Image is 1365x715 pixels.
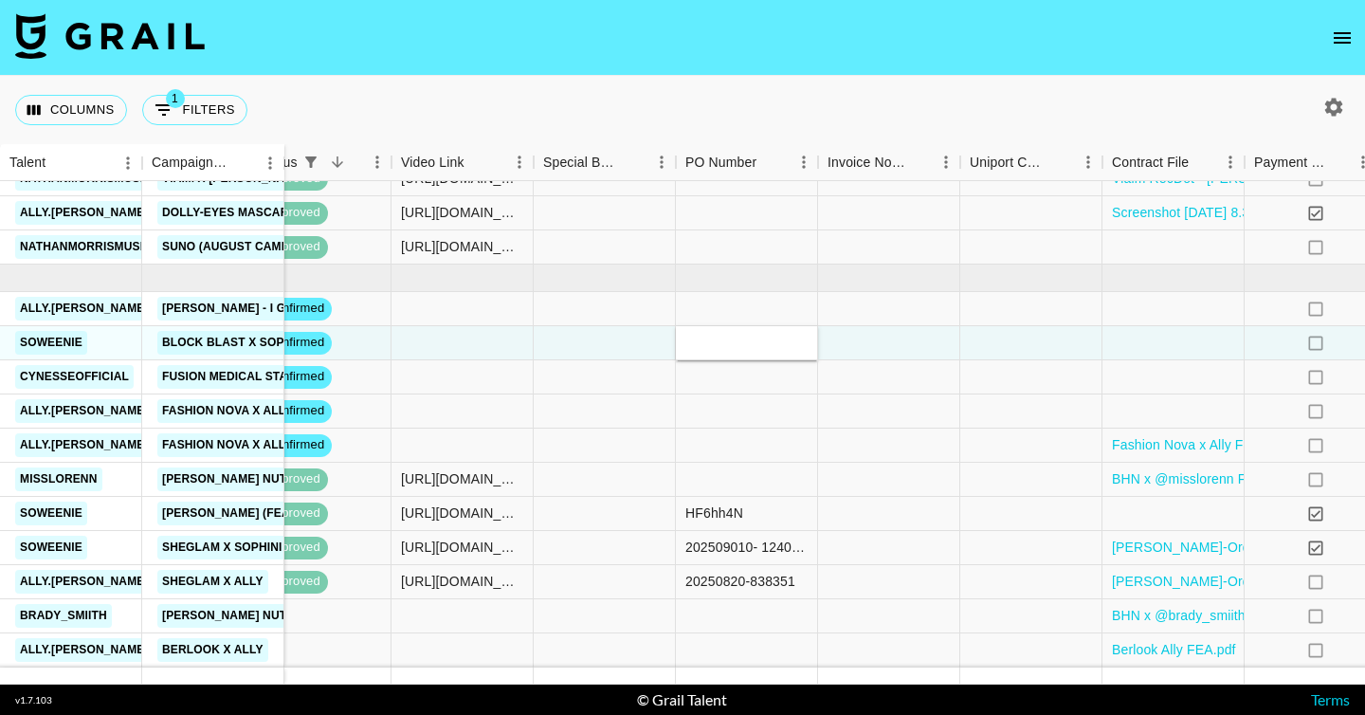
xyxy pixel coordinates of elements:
button: Menu [114,149,142,177]
button: Menu [932,148,960,176]
button: Show filters [142,95,247,125]
span: confirmed [259,368,332,386]
button: Sort [756,149,783,175]
div: Contract File [1112,144,1189,181]
span: confirmed [259,436,332,454]
button: open drawer [1323,19,1361,57]
a: Fashion Nova x Ally FEA.pdf [1112,435,1283,454]
div: Special Booking Type [543,144,621,181]
a: ally.[PERSON_NAME] [15,433,154,457]
span: confirmed [259,402,332,420]
div: Uniport Contact Email [960,144,1102,181]
a: ally.[PERSON_NAME] [15,638,154,662]
span: approved [259,539,328,557]
a: Fashion Nova x Ally [157,433,297,457]
a: Fashion Nova x Ally [157,399,297,423]
button: Sort [1328,149,1355,175]
a: soweenie [15,331,87,355]
button: Menu [1074,148,1102,176]
a: brady_smiith [15,604,112,628]
a: misslorenn [15,467,102,491]
div: 1 active filter [298,149,324,175]
span: approved [259,238,328,256]
div: Video Link [391,144,534,181]
a: soweenie [15,502,87,525]
a: ally.[PERSON_NAME] [15,399,154,423]
a: SHEGLAM x Ally [157,570,268,594]
div: https://www.tiktok.com/@misslorenn/video/7548875338223209759?_t=ZP-8zdvyguiQ5X&_r=1 [401,469,523,488]
a: [PERSON_NAME] Nutrition x [PERSON_NAME] [157,467,443,491]
div: Uniport Contact Email [970,144,1047,181]
button: Sort [1189,149,1215,175]
a: SHEGLAM x Sophini [157,536,287,559]
button: Sort [229,150,256,176]
div: Campaign (Type) [142,144,284,181]
div: Special Booking Type [534,144,676,181]
button: Menu [505,148,534,176]
div: Status [249,144,391,181]
div: 20250820-838351 [685,572,795,591]
a: [PERSON_NAME] (feat. [PERSON_NAME]) - [GEOGRAPHIC_DATA] [157,502,542,525]
button: Sort [905,149,932,175]
div: 202509010- 1240011 [685,538,808,557]
div: PO Number [685,144,756,181]
a: Screenshot [DATE] 8.38.53 PM.png [1112,203,1324,222]
div: v 1.7.103 [15,694,52,706]
div: https://www.instagram.com/reel/DOc7wO1DkPG/?hl=en [401,504,523,522]
span: approved [259,504,328,522]
button: Sort [621,149,647,175]
button: Sort [464,149,491,175]
span: 1 [166,89,185,108]
div: https://www.tiktok.com/@soweenie/video/7548156312975117582?is_from_webapp=1&sender_device=pc&web_... [401,538,523,557]
img: Grail Talent [15,13,205,59]
div: https://www.tiktok.com/@ally.enlow/video/7552017313080429838?is_from_webapp=1&sender_device=pc&we... [401,572,523,591]
div: Invoice Notes [828,144,905,181]
span: confirmed [259,300,332,318]
a: Berlook Ally FEA.pdf [1112,640,1236,659]
button: Sort [45,150,72,176]
div: HF6hh4N [685,504,743,522]
div: Talent [9,144,45,181]
div: Video Link [401,144,464,181]
button: Menu [790,148,818,176]
a: nathanmorrismusic [15,235,156,259]
a: Suno (August Campaign) [157,235,326,259]
a: [PERSON_NAME] - I got a feeling [157,297,371,321]
button: Select columns [15,95,127,125]
a: ally.[PERSON_NAME] [15,570,154,594]
a: Block Blast x Sophini [157,331,312,355]
a: Terms [1311,690,1350,708]
a: Berlook x Ally [157,638,268,662]
a: BHN x @misslorenn FEA.pdf [1112,469,1286,488]
a: [PERSON_NAME] Nutrition x [PERSON_NAME] [157,604,443,628]
a: Fusion Medical Staffing x Cynesse [157,365,397,389]
span: confirmed [259,334,332,352]
a: ally.[PERSON_NAME] [15,297,154,321]
span: approved [259,573,328,591]
div: © Grail Talent [637,690,727,709]
div: Payment Sent [1254,144,1328,181]
div: Campaign (Type) [152,144,229,181]
a: soweenie [15,536,87,559]
a: cynesseofficial [15,365,134,389]
button: Menu [647,148,676,176]
span: approved [259,204,328,222]
div: https://www.tiktok.com/@nathanmorrismusic/video/7541190419183439159?is_from_webapp=1&sender_devic... [401,237,523,256]
button: Menu [1216,148,1245,176]
div: PO Number [676,144,818,181]
a: Dolly-Eyes Mascara [157,201,301,225]
div: Contract File [1102,144,1245,181]
a: ally.[PERSON_NAME] [15,201,154,225]
span: approved [259,470,328,488]
button: Sort [1047,149,1074,175]
button: Menu [256,149,284,177]
button: Show filters [298,149,324,175]
a: BHN x @brady_smiith FEA.pdf [1112,606,1298,625]
button: Sort [324,149,351,175]
button: Menu [363,148,391,176]
div: https://www.tiktok.com/@ally.enlow/video/7540103656092224823?is_from_webapp=1&sender_device=pc&we... [401,203,523,222]
div: Invoice Notes [818,144,960,181]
